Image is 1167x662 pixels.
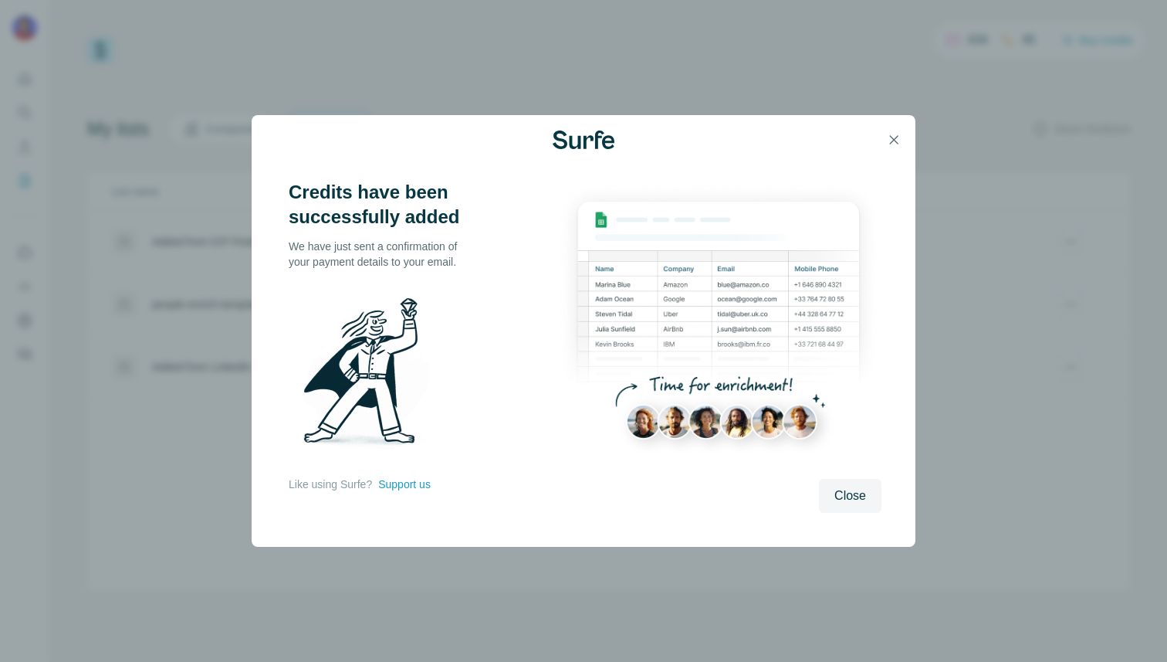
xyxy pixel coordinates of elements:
button: Support us [378,477,431,492]
span: Close [834,487,866,505]
img: Surfe Logo [553,131,614,149]
img: Surfe Illustration - Man holding diamond [289,288,449,461]
button: Close [819,479,881,513]
img: Enrichment Hub - Sheet Preview [556,180,881,470]
p: Like using Surfe? [289,477,372,492]
h3: Credits have been successfully added [289,180,474,229]
p: We have just sent a confirmation of your payment details to your email. [289,239,474,270]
